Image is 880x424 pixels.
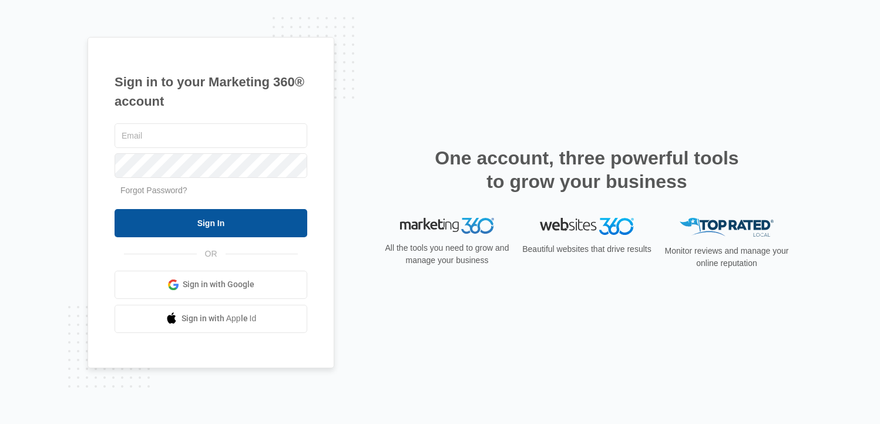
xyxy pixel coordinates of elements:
[400,218,494,234] img: Marketing 360
[431,146,743,193] h2: One account, three powerful tools to grow your business
[197,248,226,260] span: OR
[661,245,792,270] p: Monitor reviews and manage your online reputation
[521,243,653,255] p: Beautiful websites that drive results
[115,123,307,148] input: Email
[182,312,257,325] span: Sign in with Apple Id
[183,278,255,291] span: Sign in with Google
[115,271,307,299] a: Sign in with Google
[120,186,187,195] a: Forgot Password?
[115,209,307,237] input: Sign In
[540,218,634,235] img: Websites 360
[680,218,774,237] img: Top Rated Local
[115,72,307,111] h1: Sign in to your Marketing 360® account
[381,242,513,267] p: All the tools you need to grow and manage your business
[115,305,307,333] a: Sign in with Apple Id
